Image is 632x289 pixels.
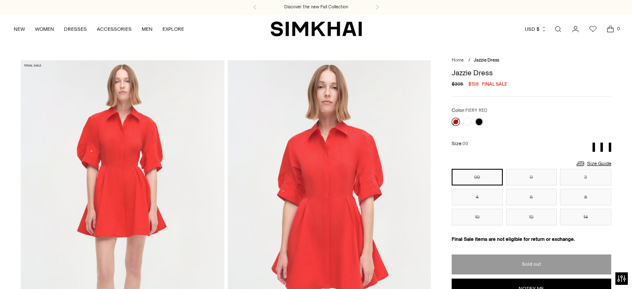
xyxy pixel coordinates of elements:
a: Wishlist [585,21,601,37]
button: 4 [452,189,503,205]
span: $198 [468,80,479,88]
button: 2 [560,169,611,185]
a: SIMKHAI [271,21,362,37]
a: Home [452,57,464,63]
span: 00 [462,141,468,146]
a: MEN [142,20,152,38]
h1: Jazzie Dress [452,69,611,77]
label: Color: [452,106,487,114]
button: 00 [452,169,503,185]
a: Go to the account page [567,21,584,37]
a: NEW [14,20,25,38]
a: Open cart modal [602,21,619,37]
strong: Final Sale items are not eligible for return or exchange. [452,236,575,242]
button: 14 [560,209,611,225]
a: EXPLORE [162,20,184,38]
a: Discover the new Fall Collection [284,4,348,10]
div: / [468,57,470,64]
a: ACCESSORIES [97,20,132,38]
button: USD $ [525,20,547,38]
nav: breadcrumbs [452,57,611,64]
a: DRESSES [64,20,87,38]
a: Open search modal [550,21,566,37]
button: 6 [506,189,557,205]
span: FIERY RED [465,108,487,113]
span: Jazzie Dress [474,57,499,63]
a: Size Guide [575,158,611,169]
s: $395 [452,80,463,88]
button: 8 [560,189,611,205]
a: WOMEN [35,20,54,38]
span: 0 [615,25,622,32]
button: 12 [506,209,557,225]
label: Size: [452,140,468,148]
button: 10 [452,209,503,225]
button: 0 [506,169,557,185]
